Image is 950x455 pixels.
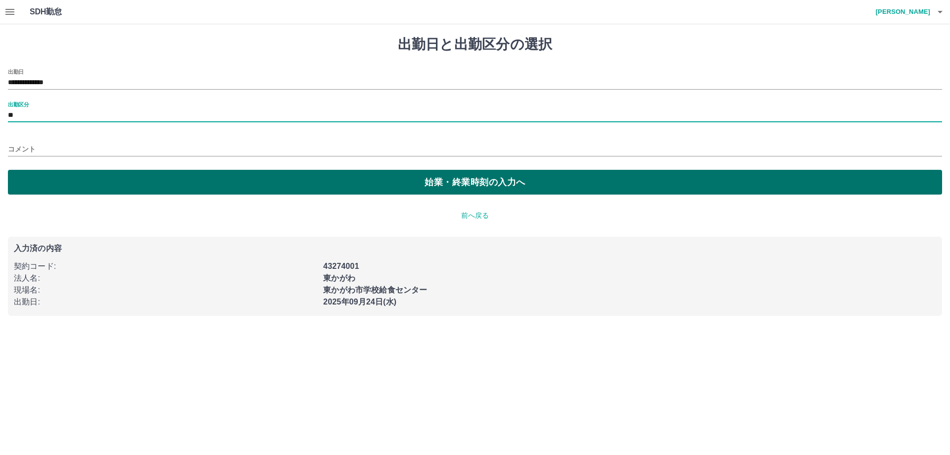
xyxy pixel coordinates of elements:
[323,274,355,282] b: 東かがわ
[14,260,317,272] p: 契約コード :
[8,68,24,75] label: 出勤日
[323,286,427,294] b: 東かがわ市学校給食センター
[8,170,942,195] button: 始業・終業時刻の入力へ
[14,272,317,284] p: 法人名 :
[14,296,317,308] p: 出勤日 :
[323,262,359,270] b: 43274001
[8,36,942,53] h1: 出勤日と出勤区分の選択
[8,210,942,221] p: 前へ戻る
[14,245,936,253] p: 入力済の内容
[323,298,396,306] b: 2025年09月24日(水)
[14,284,317,296] p: 現場名 :
[8,101,29,108] label: 出勤区分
